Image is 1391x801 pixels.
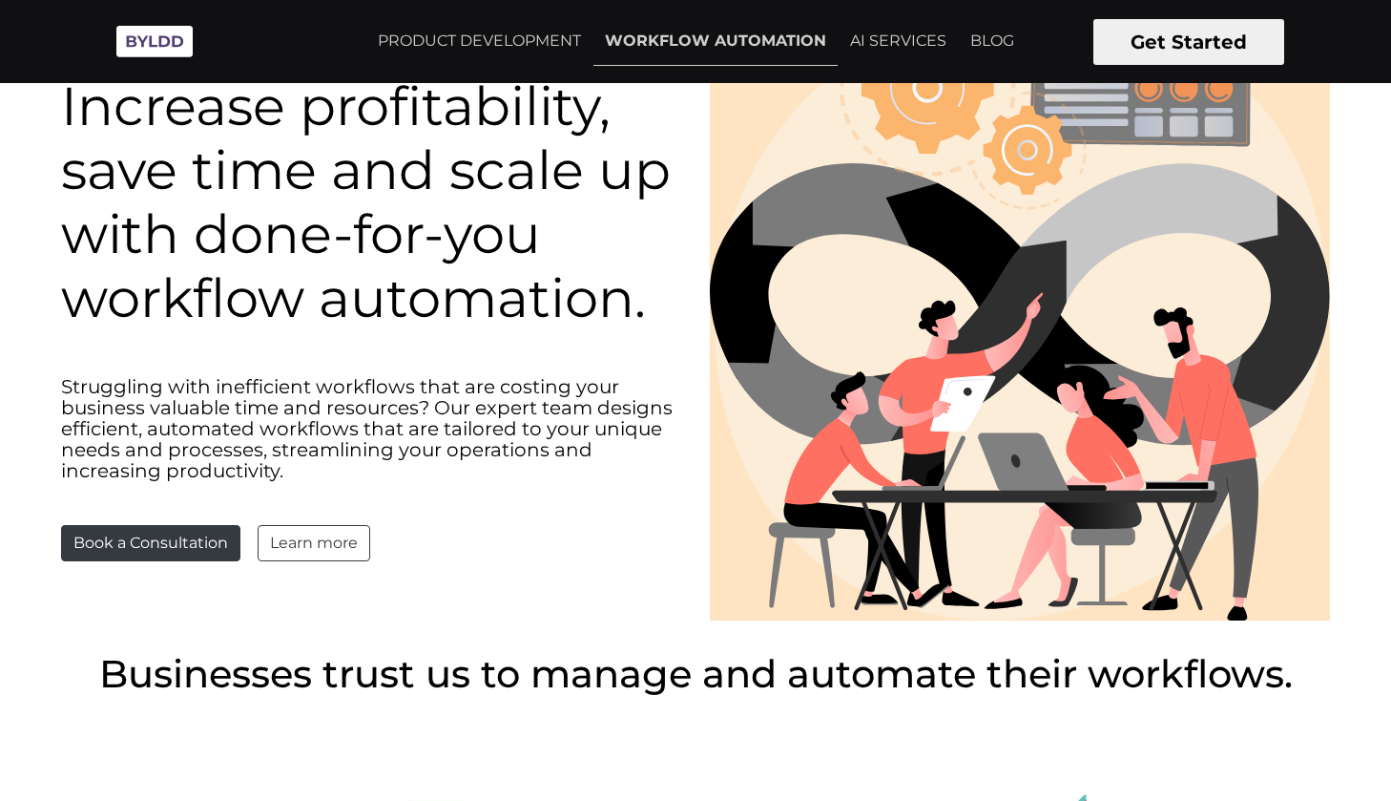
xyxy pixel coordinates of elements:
a: Learn more [258,525,370,561]
a: WORKFLOW AUTOMATION [593,17,838,66]
a: AI SERVICES [839,17,958,65]
h3: Businesses trust us to manage and automate their workflows. [61,651,1330,697]
p: Struggling with inefficient workflows that are costing your business valuable time and resources?... [61,376,681,481]
h1: Increase profitability, save time and scale up with done-for-you workflow automation. [61,74,681,331]
button: Book a Consultation [61,525,240,561]
img: Byldd - Product Development Company [107,15,202,68]
a: PRODUCT DEVELOPMENT [366,17,592,65]
button: Get Started [1093,19,1284,65]
a: BLOG [959,17,1026,65]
